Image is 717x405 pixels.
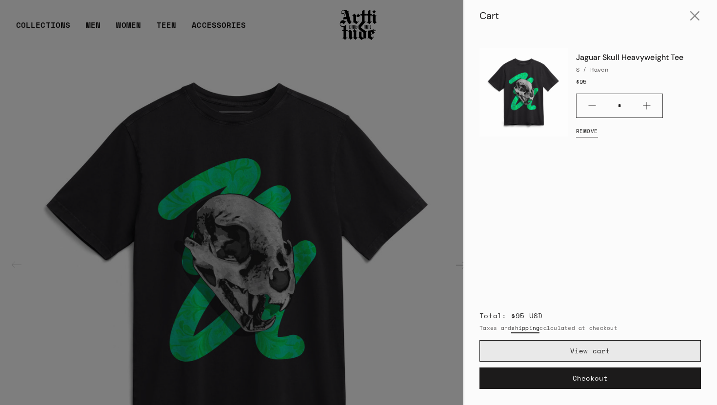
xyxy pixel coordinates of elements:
[576,65,701,74] div: S / Raven
[511,324,539,332] a: shipping
[577,94,608,117] button: Minus
[576,122,598,141] a: Remove
[479,10,499,22] div: Cart
[576,77,587,86] span: $95
[479,340,701,362] a: View cart
[479,310,507,321] span: Total:
[479,324,701,332] small: Taxes and calculated at checkout
[511,310,543,321] span: $95 USD
[631,94,662,117] button: Plus
[608,98,631,114] input: Quantity
[479,367,701,389] button: Checkout with Shipping Protection included for an additional fee as listed above
[683,4,707,28] button: Close cart
[576,48,701,63] a: Jaguar Skull Heavyweight Tee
